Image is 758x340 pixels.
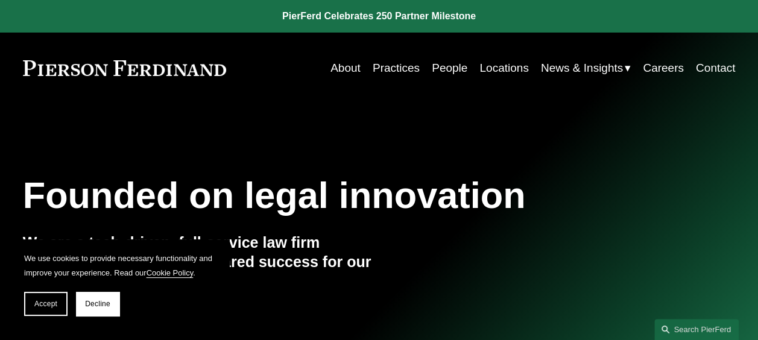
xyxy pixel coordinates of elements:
[373,57,420,80] a: Practices
[696,57,735,80] a: Contact
[85,300,110,308] span: Decline
[76,292,119,316] button: Decline
[643,57,684,80] a: Careers
[12,239,229,328] section: Cookie banner
[432,57,467,80] a: People
[34,300,57,308] span: Accept
[654,319,739,340] a: Search this site
[24,251,217,280] p: We use cookies to provide necessary functionality and improve your experience. Read our .
[23,174,617,216] h1: Founded on legal innovation
[541,57,631,80] a: folder dropdown
[147,268,194,277] a: Cookie Policy
[541,58,623,78] span: News & Insights
[330,57,361,80] a: About
[23,233,379,291] h4: We are a tech-driven, full-service law firm delivering outcomes and shared success for our global...
[24,292,68,316] button: Accept
[479,57,528,80] a: Locations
